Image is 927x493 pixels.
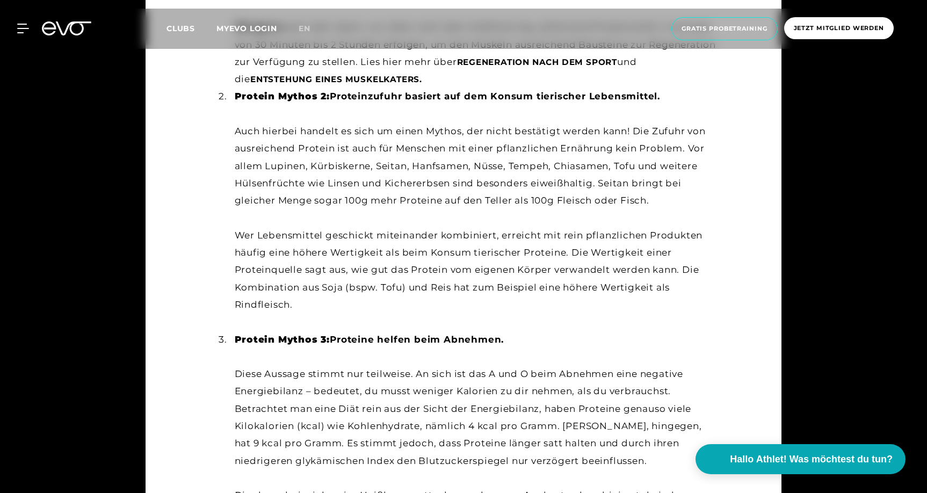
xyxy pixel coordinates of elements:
[235,334,330,345] strong: Protein Mythos 3:
[781,17,897,40] a: Jetzt Mitglied werden
[696,444,906,474] button: Hallo Athlet! Was möchtest du tun?
[235,91,330,102] strong: Protein Mythos 2:
[216,24,277,33] a: MYEVO LOGIN
[166,23,216,33] a: Clubs
[457,56,618,67] a: Regeneration nach dem Sport
[668,17,781,40] a: Gratis Probetraining
[794,24,884,33] span: Jetzt Mitglied werden
[682,24,767,33] span: Gratis Probetraining
[457,57,618,67] span: Regeneration nach dem Sport
[299,24,310,33] span: en
[250,74,422,84] a: Entstehung eines Muskelkaters.
[230,88,717,330] li: Auch hierbei handelt es sich um einen Mythos, der nicht bestätigt werden kann! Die Zufuhr von aus...
[730,452,893,467] span: Hallo Athlet! Was möchtest du tun?
[235,334,504,345] strong: Proteine helfen beim Abnehmen.
[299,23,323,35] a: en
[235,91,660,102] strong: Proteinzufuhr basiert auf dem Konsum tierischer Lebensmittel.
[166,24,195,33] span: Clubs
